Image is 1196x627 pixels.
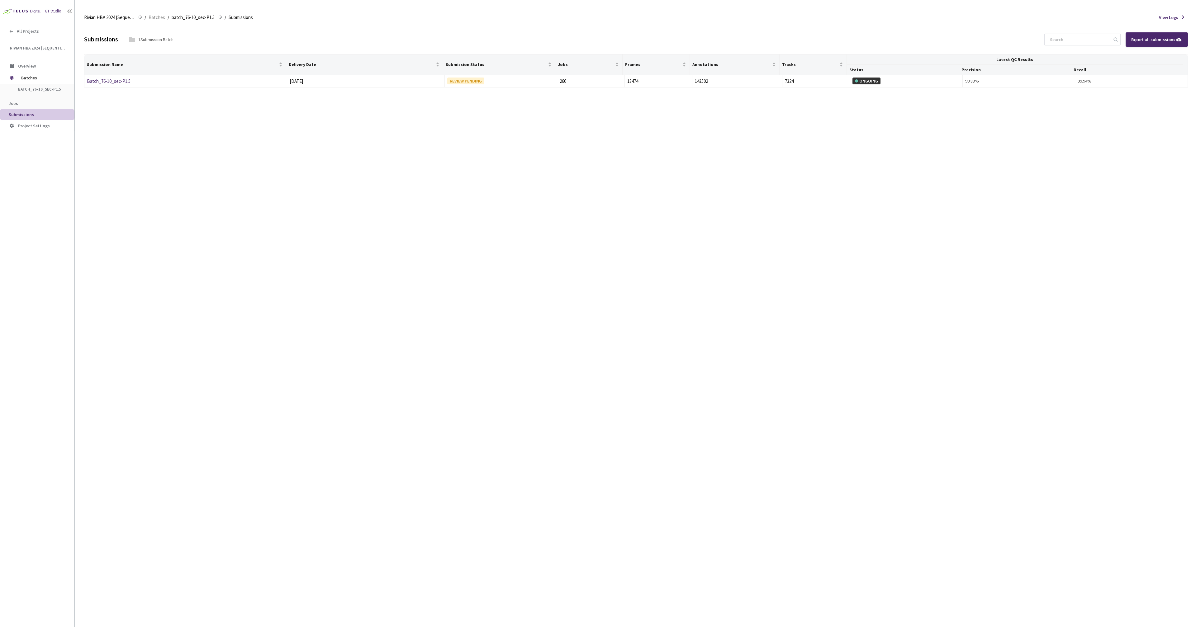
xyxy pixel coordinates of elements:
li: / [145,14,146,21]
li: / [168,14,169,21]
span: Submission Name [87,62,278,67]
th: Jobs [555,54,623,75]
span: View Logs [1159,14,1178,21]
span: Submissions [9,112,34,117]
div: ONGOING [852,78,880,84]
th: Frames [623,54,690,75]
span: Delivery Date [289,62,434,67]
div: 7324 [785,78,847,85]
span: All Projects [17,29,39,34]
th: Annotations [690,54,780,75]
div: 13474 [627,78,690,85]
span: Frames [625,62,681,67]
span: Rivian HBA 2024 [Sequential] [10,45,66,51]
a: Batch_76-10_sec-P1.5 [87,78,131,84]
th: Latest QC Results [847,54,1183,65]
th: Precision [959,65,1071,75]
th: Tracks [780,54,847,75]
div: 143502 [695,78,780,85]
span: Annotations [692,62,771,67]
span: Project Settings [18,123,50,129]
span: Jobs [9,101,18,106]
div: Export all submissions [1131,36,1182,43]
div: 99.94% [1078,78,1185,84]
span: batch_76-10_sec-P1.5 [172,14,215,21]
th: Submission Status [443,54,555,75]
div: GT Studio [45,8,61,14]
span: batch_76-10_sec-P1.5 [18,87,64,92]
span: Tracks [782,62,838,67]
div: Submissions [84,35,118,44]
span: Submissions [229,14,253,21]
div: [DATE] [290,78,442,85]
input: Search [1046,34,1113,45]
th: Submission Name [84,54,286,75]
div: 266 [560,78,622,85]
span: Submission Status [446,62,547,67]
div: 1 Submission Batch [138,36,173,43]
th: Recall [1071,65,1183,75]
th: Delivery Date [286,54,443,75]
th: Status [847,65,959,75]
a: Batches [147,14,166,21]
span: Jobs [558,62,614,67]
div: REVIEW PENDING [447,78,484,84]
div: 99.83% [965,78,1073,84]
span: Rivian HBA 2024 [Sequential] [84,14,135,21]
span: Batches [149,14,165,21]
span: Overview [18,63,36,69]
span: Batches [21,72,64,84]
li: / [225,14,226,21]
